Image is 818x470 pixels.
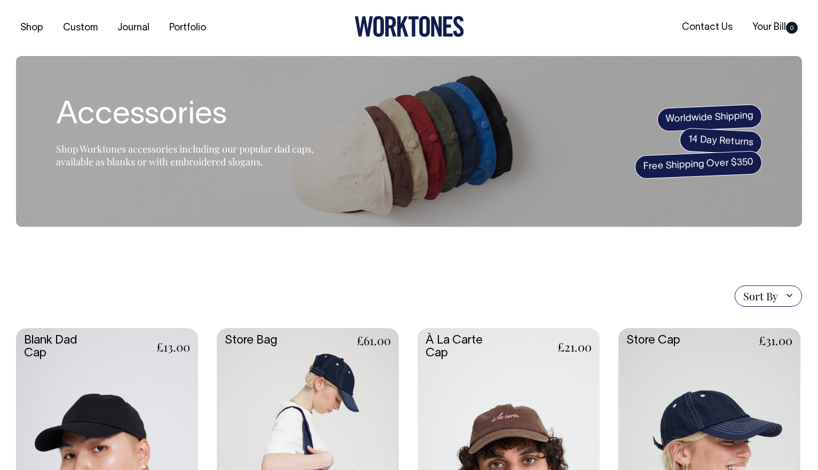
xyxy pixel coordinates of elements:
span: Shop Worktones accessories including our popular dad caps, available as blanks or with embroidere... [56,142,314,168]
a: Journal [113,19,154,37]
a: Custom [59,19,102,37]
a: Contact Us [678,19,737,36]
span: Sort By [743,290,778,302]
span: Worldwide Shipping [657,104,762,132]
span: 0 [786,22,798,34]
a: Portfolio [165,19,210,37]
a: Shop [16,19,48,37]
a: Your Bill0 [748,19,802,36]
h1: Accessories [56,99,323,133]
span: 14 Day Returns [679,128,762,155]
span: Free Shipping Over $350 [634,150,762,179]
